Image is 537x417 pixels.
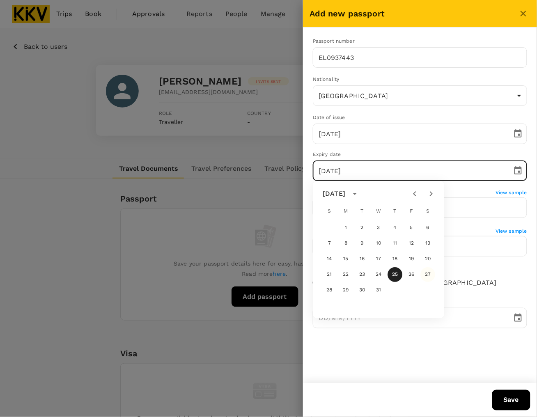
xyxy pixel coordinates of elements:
span: View sample [496,190,527,195]
button: 20 [421,252,436,266]
span: Saturday [421,203,436,220]
button: 5 [404,220,419,235]
button: Previous month [407,186,423,202]
div: [DATE] [323,189,346,199]
button: 1 [339,220,353,235]
button: 11 [388,236,403,251]
button: Choose date, selected date is Aug 28, 2023 [510,126,526,142]
div: Passport number [313,37,527,46]
button: 24 [372,267,386,282]
button: Choose date, selected date is Aug 25, 2033 [510,163,526,179]
button: 21 [322,267,337,282]
button: calendar view is open, switch to year view [348,187,362,201]
div: Expiry date [313,151,527,159]
button: 3 [372,220,386,235]
button: Choose date [510,310,526,326]
span: Tuesday [355,203,370,220]
button: 18 [388,252,403,266]
button: 2 [355,220,370,235]
button: Next month [423,186,440,202]
button: 9 [355,236,370,251]
span: View sample [496,228,527,234]
button: 13 [421,236,436,251]
span: [DEMOGRAPHIC_DATA] [421,278,497,288]
span: Friday [404,203,419,220]
button: 27 [421,267,436,282]
button: 28 [322,283,337,298]
span: Monday [339,203,353,220]
button: 4 [388,220,403,235]
button: 31 [372,283,386,298]
button: close [516,7,530,21]
span: Wednesday [372,203,386,220]
button: 19 [404,252,419,266]
input: DD/MM/YYYY [313,124,507,144]
button: 10 [372,236,386,251]
button: 22 [339,267,353,282]
button: 29 [339,283,353,298]
h6: Add new passport [310,7,516,20]
button: 12 [404,236,419,251]
button: 26 [404,267,419,282]
button: Save [492,390,530,410]
button: 25 [388,267,403,282]
span: Sunday [322,203,337,220]
button: 17 [372,252,386,266]
button: 8 [339,236,353,251]
input: DD/MM/YYYY [313,160,507,181]
button: 23 [355,267,370,282]
div: [GEOGRAPHIC_DATA] [313,85,527,106]
button: 14 [322,252,337,266]
button: 15 [339,252,353,266]
button: 6 [421,220,436,235]
div: Nationality [313,76,527,84]
button: 16 [355,252,370,266]
button: 7 [322,236,337,251]
div: Date of issue [313,114,527,122]
span: Thursday [388,203,403,220]
button: 30 [355,283,370,298]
